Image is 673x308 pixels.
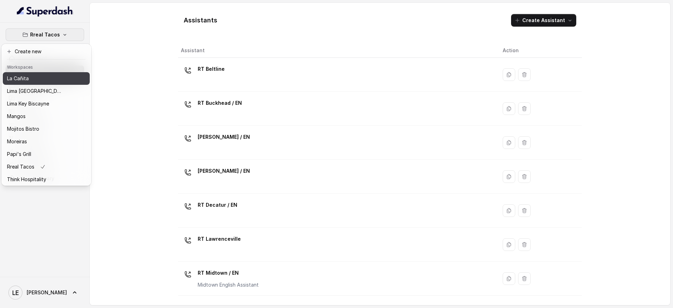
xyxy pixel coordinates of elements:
p: Papi's Grill [7,150,31,158]
p: Lima [GEOGRAPHIC_DATA] [7,87,63,95]
div: Rreal Tacos [1,44,91,186]
p: Think Hospitality [7,175,46,184]
p: Mangos [7,112,26,121]
p: Mojitos Bistro [7,125,39,133]
p: Rreal Tacos [7,163,34,171]
button: Rreal Tacos [6,28,84,41]
p: La Cañita [7,74,29,83]
p: Lima Key Biscayne [7,100,49,108]
header: Workspaces [3,61,90,72]
p: Rreal Tacos [30,30,60,39]
button: Create new [3,45,90,58]
p: Moreiras [7,137,27,146]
